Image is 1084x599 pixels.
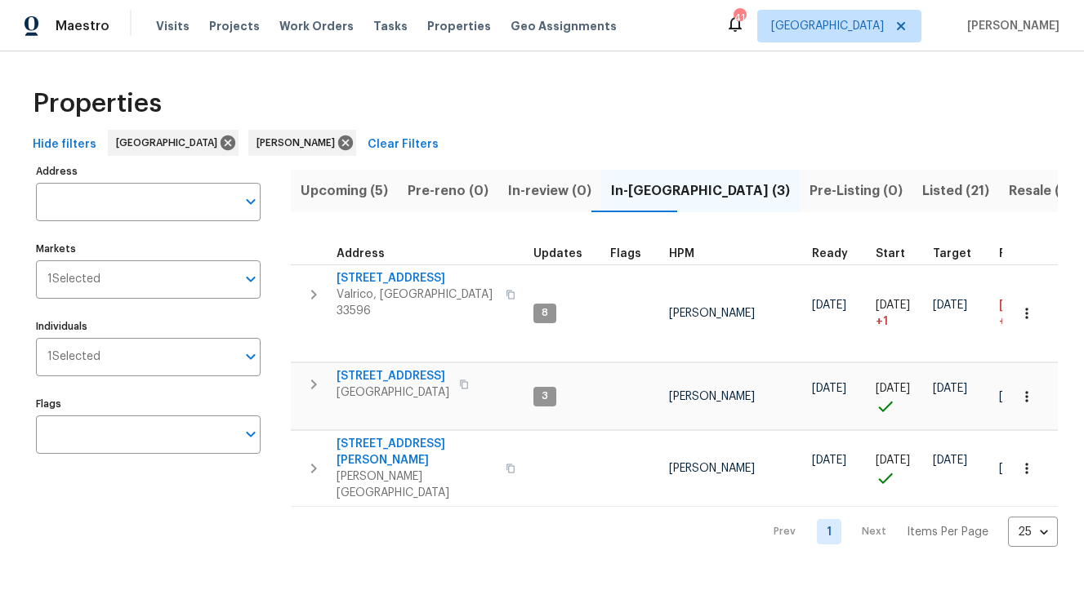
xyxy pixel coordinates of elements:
[961,18,1059,34] span: [PERSON_NAME]
[999,463,1033,474] span: [DATE]
[1009,180,1080,202] span: Resale (10)
[56,18,109,34] span: Maestro
[508,180,591,202] span: In-review (0)
[248,130,356,156] div: [PERSON_NAME]
[239,190,262,213] button: Open
[817,519,841,544] a: Goto page 1
[869,264,926,362] td: Project started 1 days late
[907,524,988,540] p: Items Per Page
[771,18,884,34] span: [GEOGRAPHIC_DATA]
[239,345,262,368] button: Open
[47,350,100,364] span: 1 Selected
[812,383,846,394] span: [DATE]
[999,248,1048,260] div: Projected renovation finish date
[116,135,224,151] span: [GEOGRAPHIC_DATA]
[368,135,439,155] span: Clear Filters
[933,248,986,260] div: Target renovation project end date
[812,248,863,260] div: Earliest renovation start date (first business day after COE or Checkout)
[239,268,262,291] button: Open
[209,18,260,34] span: Projects
[669,391,755,402] span: [PERSON_NAME]
[36,322,261,331] label: Individuals
[337,468,496,501] span: [PERSON_NAME][GEOGRAPHIC_DATA]
[933,299,967,311] span: [DATE]
[511,18,617,34] span: Geo Assignments
[535,389,555,403] span: 3
[26,130,103,160] button: Hide filters
[999,299,1036,311] span: [DATE]
[257,135,341,151] span: [PERSON_NAME]
[869,363,926,430] td: Project started on time
[337,384,449,401] span: [GEOGRAPHIC_DATA]
[669,248,694,260] span: HPM
[36,166,261,176] label: Address
[337,270,496,286] span: [STREET_ADDRESS]
[301,180,388,202] span: Upcoming (5)
[533,248,582,260] span: Updates
[361,130,445,160] button: Clear Filters
[1008,511,1058,553] div: 25
[876,313,888,330] span: + 1
[734,10,745,26] div: 41
[876,248,905,260] span: Start
[156,18,190,34] span: Visits
[876,248,920,260] div: Actual renovation start date
[427,18,491,34] span: Properties
[993,264,1055,362] td: Scheduled to finish 9 day(s) late
[611,180,790,202] span: In-[GEOGRAPHIC_DATA] (3)
[876,455,910,466] span: [DATE]
[999,248,1033,260] span: Finish
[669,463,755,474] span: [PERSON_NAME]
[876,299,910,311] span: [DATE]
[933,455,967,466] span: [DATE]
[869,431,926,507] td: Project started on time
[47,273,100,286] span: 1 Selected
[876,383,910,394] span: [DATE]
[408,180,488,202] span: Pre-reno (0)
[933,383,967,394] span: [DATE]
[33,135,96,155] span: Hide filters
[758,517,1058,547] nav: Pagination Navigation
[999,391,1033,402] span: [DATE]
[610,248,641,260] span: Flags
[239,423,262,446] button: Open
[535,306,555,320] span: 8
[922,180,989,202] span: Listed (21)
[108,130,239,156] div: [GEOGRAPHIC_DATA]
[812,248,848,260] span: Ready
[33,95,162,112] span: Properties
[810,180,903,202] span: Pre-Listing (0)
[337,436,496,468] span: [STREET_ADDRESS][PERSON_NAME]
[812,455,846,466] span: [DATE]
[999,313,1014,330] span: +9
[669,308,755,319] span: [PERSON_NAME]
[933,248,971,260] span: Target
[36,244,261,254] label: Markets
[279,18,354,34] span: Work Orders
[36,399,261,409] label: Flags
[337,368,449,384] span: [STREET_ADDRESS]
[337,286,496,319] span: Valrico, [GEOGRAPHIC_DATA] 33596
[337,248,385,260] span: Address
[373,20,408,32] span: Tasks
[812,299,846,311] span: [DATE]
